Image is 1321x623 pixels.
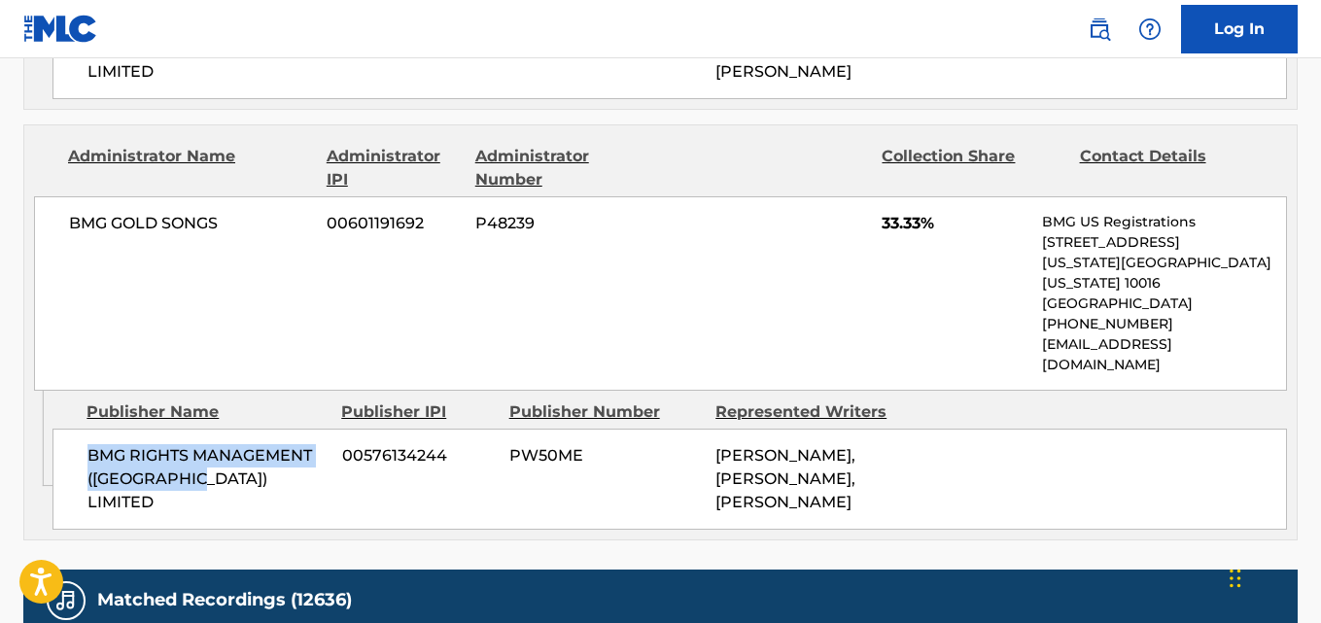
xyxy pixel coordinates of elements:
div: Administrator Number [475,145,658,191]
img: search [1088,17,1111,41]
div: Contact Details [1080,145,1263,191]
span: 00576134244 [342,444,495,467]
iframe: Chat Widget [1224,530,1321,623]
div: Drag [1230,549,1241,607]
p: [GEOGRAPHIC_DATA] [1042,294,1286,314]
span: PW50ME [509,444,701,467]
span: BMG RIGHTS MANAGEMENT ([GEOGRAPHIC_DATA]) LIMITED [87,444,328,514]
span: 00601191692 [327,212,461,235]
div: Administrator IPI [327,145,461,191]
p: [STREET_ADDRESS] [1042,232,1286,253]
span: BMG GOLD SONGS [69,212,312,235]
p: [PHONE_NUMBER] [1042,314,1286,334]
img: MLC Logo [23,15,98,43]
div: Publisher Number [509,400,702,424]
div: Collection Share [882,145,1064,191]
div: Represented Writers [715,400,908,424]
div: Help [1130,10,1169,49]
img: Matched Recordings [54,589,78,612]
h5: Matched Recordings (12636) [97,589,352,611]
span: [PERSON_NAME], [PERSON_NAME], [PERSON_NAME] [715,446,855,511]
span: P48239 [475,212,658,235]
span: 33.33% [882,212,1027,235]
a: Public Search [1080,10,1119,49]
a: Log In [1181,5,1298,53]
div: Publisher Name [87,400,327,424]
img: help [1138,17,1162,41]
p: [EMAIL_ADDRESS][DOMAIN_NAME] [1042,334,1286,375]
div: Administrator Name [68,145,312,191]
p: [US_STATE][GEOGRAPHIC_DATA][US_STATE] 10016 [1042,253,1286,294]
p: BMG US Registrations [1042,212,1286,232]
div: Publisher IPI [341,400,494,424]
